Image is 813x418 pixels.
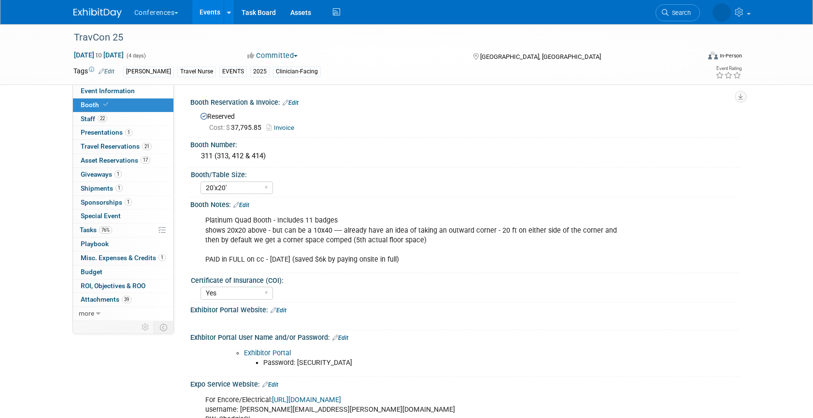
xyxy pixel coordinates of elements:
a: Shipments1 [73,182,173,195]
a: Giveaways1 [73,168,173,181]
div: Reserved [198,109,733,133]
span: 1 [158,254,166,261]
span: Playbook [81,240,109,248]
span: 37,795.85 [209,124,265,131]
a: Travel Reservations21 [73,140,173,153]
span: Tasks [80,226,112,234]
div: Clinician-Facing [273,67,321,77]
div: Exhbitor Portal User Name and/or Password: [190,330,740,343]
a: Edit [262,381,278,388]
span: Cost: $ [209,124,231,131]
a: Special Event [73,209,173,223]
a: Staff22 [73,112,173,126]
a: Presentations1 [73,126,173,139]
a: Budget [73,265,173,279]
button: Committed [244,51,301,61]
span: (4 days) [126,53,146,59]
span: ROI, Objectives & ROO [81,282,145,290]
a: Edit [233,202,249,209]
img: ExhibitDay [73,8,122,18]
a: Sponsorships1 [73,196,173,209]
span: 17 [141,156,150,164]
span: 1 [114,170,122,178]
div: TravCon 25 [71,29,685,46]
a: Asset Reservations17 [73,154,173,167]
img: Format-Inperson.png [708,52,718,59]
img: Karina German [713,3,731,22]
span: Attachments [81,295,131,303]
div: EVENTS [219,67,247,77]
span: 1 [125,198,132,206]
span: Shipments [81,184,123,192]
a: Edit [283,99,299,106]
span: Misc. Expenses & Credits [81,254,166,262]
div: 2025 [250,67,270,77]
span: [DATE] [DATE] [73,51,124,59]
td: Toggle Event Tabs [154,321,173,334]
a: Attachments39 [73,293,173,307]
div: Booth/Table Size: [191,167,736,180]
a: Exhibitor Portal [244,349,291,357]
div: Certificate of Insurance (COI): [191,273,736,285]
a: Edit [332,334,348,341]
a: ROI, Objectives & ROO [73,279,173,293]
a: Booth [73,98,173,112]
a: Misc. Expenses & Credits1 [73,251,173,265]
span: 22 [98,115,107,122]
span: [GEOGRAPHIC_DATA], [GEOGRAPHIC_DATA] [480,53,601,60]
span: Booth [81,101,110,109]
a: Search [656,4,700,21]
a: Edit [271,307,286,314]
div: Travel Nurse [177,67,216,77]
span: 76% [99,226,112,234]
span: Sponsorships [81,198,132,206]
a: Playbook [73,237,173,251]
div: Booth Reservation & Invoice: [190,95,740,108]
span: Search [669,9,691,16]
a: Invoice [267,124,299,131]
span: Giveaways [81,170,122,178]
a: [URL][DOMAIN_NAME] [272,396,341,404]
span: 1 [115,184,123,192]
span: Asset Reservations [81,156,150,164]
div: Platinum Quad Booth - Includes 11 badges shows 20x20 above - but can be a 10x40 ---- already have... [199,211,634,269]
div: [PERSON_NAME] [123,67,174,77]
span: Staff [81,115,107,123]
div: Booth Number: [190,138,740,150]
span: Presentations [81,128,132,136]
div: Expo Service Website: [190,377,740,390]
div: In-Person [719,52,742,59]
span: Budget [81,268,102,276]
a: Event Information [73,84,173,98]
div: Event Format [643,50,742,65]
span: Special Event [81,212,121,220]
a: more [73,307,173,320]
a: Tasks76% [73,223,173,237]
div: 311 (313, 412 & 414) [198,149,733,164]
span: 1 [125,129,132,136]
span: 21 [142,143,152,150]
span: to [94,51,103,59]
td: Tags [73,66,114,77]
i: Booth reservation complete [103,102,108,107]
li: Password: [SECURITY_DATA] [263,358,628,368]
div: Booth Notes: [190,197,740,210]
div: Exhibitor Portal Website: [190,303,740,315]
a: Edit [99,68,114,75]
span: Event Information [81,87,135,95]
span: Travel Reservations [81,142,152,150]
span: 39 [122,296,131,303]
span: more [79,309,94,317]
td: Personalize Event Tab Strip [137,321,154,334]
div: Event Rating [715,66,742,71]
